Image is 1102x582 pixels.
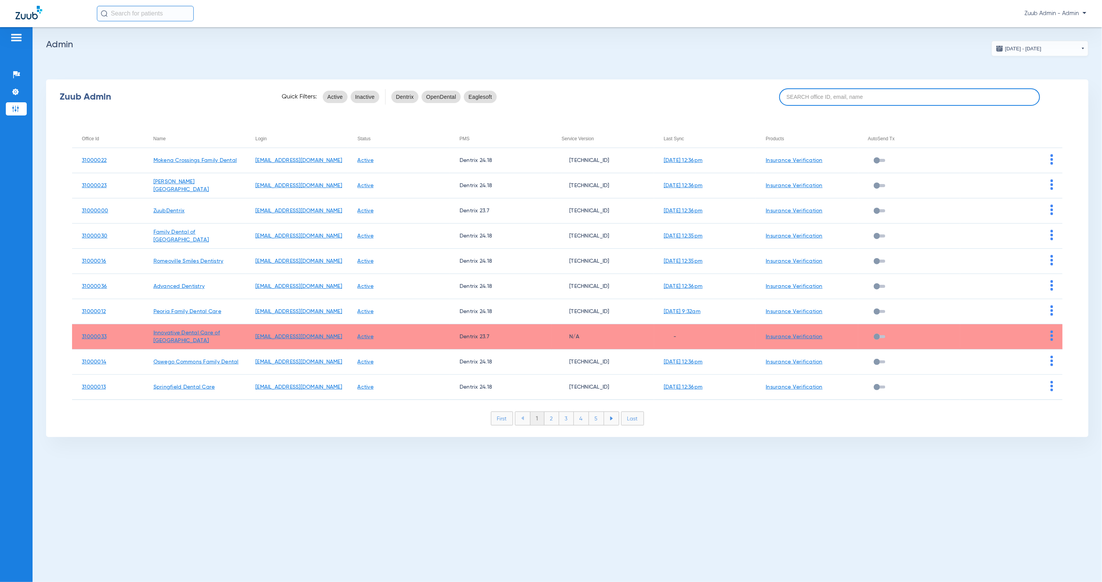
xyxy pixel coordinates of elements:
[46,41,1088,48] h2: Admin
[255,134,267,143] div: Login
[552,350,654,375] td: [TECHNICAL_ID]
[255,183,342,188] a: [EMAIL_ADDRESS][DOMAIN_NAME]
[1050,280,1053,291] img: group-dot-blue.svg
[255,359,342,365] a: [EMAIL_ADDRESS][DOMAIN_NAME]
[153,134,166,143] div: Name
[868,134,895,143] div: AutoSend Tx
[561,134,654,143] div: Service Version
[868,134,960,143] div: AutoSend Tx
[82,134,99,143] div: Office Id
[450,224,552,249] td: Dentrix 24.18
[153,359,239,365] a: Oswego Commons Family Dental
[255,158,342,163] a: [EMAIL_ADDRESS][DOMAIN_NAME]
[358,208,374,214] a: Active
[664,158,703,163] a: [DATE] 12:36pm
[460,134,470,143] div: PMS
[358,309,374,314] a: Active
[450,375,552,400] td: Dentrix 24.18
[530,412,544,425] li: 1
[589,412,604,425] li: 5
[153,158,237,163] a: Mokena Crossings Family Dental
[255,334,342,339] a: [EMAIL_ADDRESS][DOMAIN_NAME]
[552,173,654,198] td: [TECHNICAL_ID]
[82,384,106,390] a: 31000013
[82,359,106,365] a: 31000014
[766,309,823,314] a: Insurance Verification
[766,284,823,289] a: Insurance Verification
[15,6,42,19] img: Zuub Logo
[10,33,22,42] img: hamburger-icon
[574,412,589,425] li: 4
[255,309,342,314] a: [EMAIL_ADDRESS][DOMAIN_NAME]
[766,334,823,339] a: Insurance Verification
[255,284,342,289] a: [EMAIL_ADDRESS][DOMAIN_NAME]
[1050,356,1053,366] img: group-dot-blue.svg
[82,233,107,239] a: 31000030
[766,359,823,365] a: Insurance Verification
[552,249,654,274] td: [TECHNICAL_ID]
[255,134,348,143] div: Login
[396,93,414,101] span: Dentrix
[766,158,823,163] a: Insurance Verification
[153,258,224,264] a: Romeoville Smiles Dentistry
[664,258,703,264] a: [DATE] 12:35pm
[1050,255,1053,265] img: group-dot-blue.svg
[255,233,342,239] a: [EMAIL_ADDRESS][DOMAIN_NAME]
[1050,179,1053,190] img: group-dot-blue.svg
[468,93,492,101] span: Eaglesoft
[82,284,107,289] a: 31000036
[82,309,106,314] a: 31000012
[544,412,559,425] li: 2
[552,274,654,299] td: [TECHNICAL_ID]
[1050,205,1053,215] img: group-dot-blue.svg
[559,412,574,425] li: 3
[610,417,613,420] img: arrow-right-blue.svg
[358,284,374,289] a: Active
[766,183,823,188] a: Insurance Verification
[552,324,654,350] td: N/A
[552,148,654,173] td: [TECHNICAL_ID]
[450,249,552,274] td: Dentrix 24.18
[153,229,209,243] a: Family Dental of [GEOGRAPHIC_DATA]
[1050,331,1053,341] img: group-dot-blue.svg
[664,334,676,339] span: -
[358,258,374,264] a: Active
[664,134,756,143] div: Last Sync
[358,359,374,365] a: Active
[664,233,703,239] a: [DATE] 12:35pm
[552,375,654,400] td: [TECHNICAL_ID]
[664,384,703,390] a: [DATE] 12:36pm
[153,179,209,192] a: [PERSON_NAME][GEOGRAPHIC_DATA]
[153,309,221,314] a: Peoria Family Dental Care
[1050,381,1053,391] img: group-dot-blue.svg
[255,384,342,390] a: [EMAIL_ADDRESS][DOMAIN_NAME]
[255,258,342,264] a: [EMAIL_ADDRESS][DOMAIN_NAME]
[521,416,524,420] img: arrow-left-blue.svg
[82,334,107,339] a: 31000033
[358,334,374,339] a: Active
[664,284,703,289] a: [DATE] 12:36pm
[450,198,552,224] td: Dentrix 23.7
[992,41,1088,56] button: [DATE] - [DATE]
[450,350,552,375] td: Dentrix 24.18
[153,384,215,390] a: Springfield Dental Care
[450,299,552,324] td: Dentrix 24.18
[1050,305,1053,316] img: group-dot-blue.svg
[766,233,823,239] a: Insurance Verification
[450,274,552,299] td: Dentrix 24.18
[82,258,106,264] a: 31000016
[621,412,644,425] li: Last
[358,384,374,390] a: Active
[153,284,205,289] a: Advanced Dentistry
[255,208,342,214] a: [EMAIL_ADDRESS][DOMAIN_NAME]
[82,183,107,188] a: 31000023
[1050,154,1053,165] img: group-dot-blue.svg
[779,88,1040,106] input: SEARCH office ID, email, name
[561,134,594,143] div: Service Version
[664,359,703,365] a: [DATE] 12:36pm
[153,134,246,143] div: Name
[460,134,552,143] div: PMS
[450,324,552,350] td: Dentrix 23.7
[97,6,194,21] input: Search for patients
[323,89,379,105] mat-chip-listbox: status-filters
